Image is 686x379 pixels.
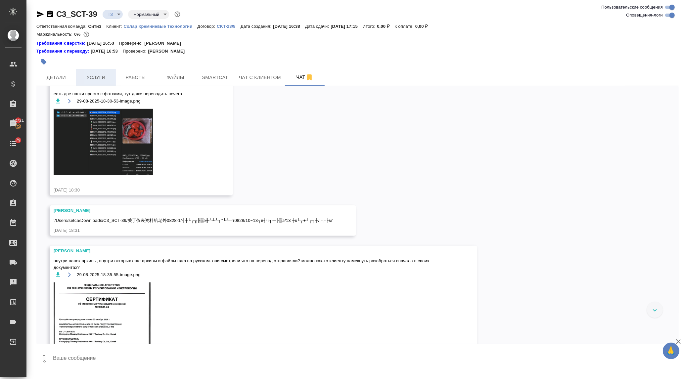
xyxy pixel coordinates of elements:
span: 29-08-2025-18-30-53-image.png [77,98,141,105]
div: ТЗ [103,10,123,19]
button: Доп статусы указывают на важность/срочность заказа [173,10,182,19]
button: Скопировать ссылку [46,10,54,18]
p: CKT-23/8 [217,24,241,29]
svg: Отписаться [305,73,313,81]
p: Дата сдачи: [305,24,331,29]
span: Работы [120,73,152,82]
span: Детали [40,73,72,82]
button: 🙏 [663,343,679,359]
div: [DATE] 18:31 [54,227,333,234]
p: [DATE] 16:53 [91,48,123,55]
a: 12721 [2,115,25,132]
p: [DATE] 16:53 [87,40,119,47]
a: C3_SCT-39 [56,10,97,19]
span: 🙏 [665,344,677,358]
a: 79 [2,135,25,152]
p: Ответственная команда: [36,24,88,29]
p: [PERSON_NAME] [148,48,190,55]
span: есть две папки просто с фотками, тут даже переводить нечего [54,91,210,97]
img: 29-08-2025-18-30-53-image.png [54,109,153,175]
a: CKT-23/8 [217,23,241,29]
span: Оповещения-логи [626,12,663,19]
p: [DATE] 17:15 [331,24,363,29]
p: Маржинальность: [36,32,74,37]
p: Итого: [363,24,377,29]
div: Нажми, чтобы открыть папку с инструкцией [36,48,91,55]
p: Дата создания: [241,24,273,29]
button: Скачать [54,97,62,105]
button: Скачать [54,271,62,279]
button: Открыть на драйве [65,97,73,105]
p: 0,00 ₽ [377,24,394,29]
span: Услуги [80,73,112,82]
p: Клиент: [106,24,123,29]
span: Чат с клиентом [239,73,281,82]
span: Пользовательские сообщения [601,4,663,11]
span: '/Users/setca/Downloads/C3_SCT-39/关于仪表资料给老外0828-1/╣╪╙┌╥╟▒э╫╩┴╧╕°└╧═т0828/10~13╖в╡ч╗·╥╟▒э/13 ╫к╘╤+... [54,218,333,223]
p: Проверено: [123,48,148,55]
p: К оплате: [394,24,415,29]
p: [DATE] 16:38 [273,24,305,29]
button: Открыть на драйве [65,271,73,279]
button: Нормальный [131,12,161,17]
p: Сити3 [88,24,107,29]
div: [PERSON_NAME] [54,207,333,214]
span: Чат [289,73,321,81]
div: ТЗ [128,10,169,19]
button: ТЗ [106,12,115,17]
span: Файлы [160,73,191,82]
a: Солар Кремниевые Технологии [124,23,198,29]
p: 0% [74,32,82,37]
p: Проверено: [119,40,145,47]
span: 12721 [9,117,28,124]
p: Солар Кремниевые Технологии [124,24,198,29]
button: Добавить тэг [36,55,51,69]
span: 29-08-2025-18-35-55-image.png [77,272,141,278]
p: [PERSON_NAME] [144,40,186,47]
span: 79 [12,137,24,144]
p: Договор: [197,24,217,29]
a: Требования к верстке: [36,40,87,47]
a: Требования к переводу: [36,48,91,55]
button: Скопировать ссылку для ЯМессенджера [36,10,44,18]
span: Smartcat [199,73,231,82]
p: 0,00 ₽ [415,24,433,29]
div: [PERSON_NAME] [54,248,454,254]
div: [DATE] 18:30 [54,187,210,193]
span: внутри папок архивы, внутри окторых еще архивы и файлы пдф на русском. они смотрели что на перево... [54,258,454,271]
